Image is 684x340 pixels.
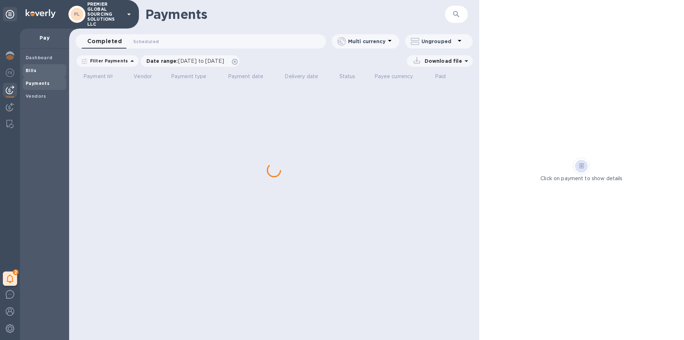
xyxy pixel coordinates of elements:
[374,73,423,80] span: Payee currency
[26,81,50,86] b: Payments
[348,38,385,45] p: Multi currency
[146,57,228,65] p: Date range :
[228,73,273,80] span: Payment date
[83,73,122,80] span: Payment №
[26,34,63,41] p: Pay
[285,73,318,80] p: Delivery date
[83,73,113,80] p: Payment №
[171,73,216,80] span: Payment type
[374,73,413,80] p: Payee currency
[13,269,19,275] span: 2
[178,58,224,64] span: [DATE] to [DATE]
[421,38,455,45] p: Ungrouped
[228,73,264,80] p: Payment date
[435,73,446,80] p: Paid
[26,9,56,18] img: Logo
[26,55,53,60] b: Dashboard
[340,73,356,80] p: Status
[3,7,17,21] div: Unpin categories
[134,73,161,80] span: Vendor
[340,73,365,80] span: Status
[422,57,462,65] p: Download file
[141,55,239,67] div: Date range:[DATE] to [DATE]
[133,38,159,45] span: Scheduled
[171,73,207,80] p: Payment type
[74,11,80,17] b: PL
[540,175,622,182] p: Click on payment to show details
[435,73,455,80] span: Paid
[87,36,122,46] span: Completed
[6,68,14,77] img: Foreign exchange
[87,2,123,27] p: PREMIER GLOBAL SOURCING SOLUTIONS LLC
[26,93,46,99] b: Vendors
[87,58,128,64] p: Filter Payments
[134,73,152,80] p: Vendor
[285,73,327,80] span: Delivery date
[26,68,36,73] b: Bills
[145,7,445,22] h1: Payments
